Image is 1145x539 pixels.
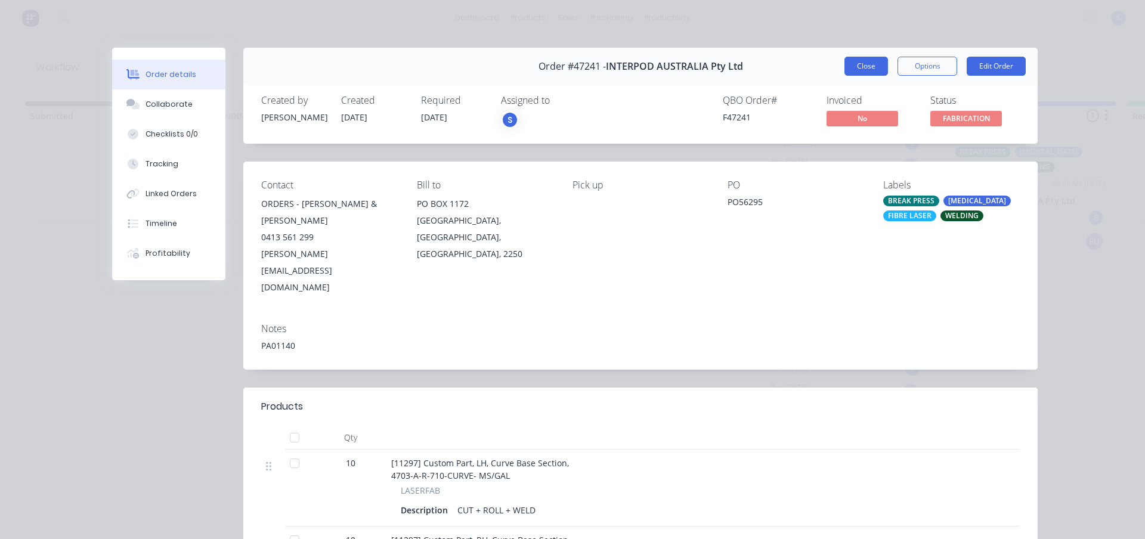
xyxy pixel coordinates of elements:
button: FABRICATION [930,111,1002,129]
div: Tracking [146,159,178,169]
div: Bill to [417,179,553,191]
span: Order #47241 - [539,61,606,72]
button: Timeline [112,209,225,238]
div: PA01140 [261,339,1020,352]
div: Products [261,399,303,414]
div: CUT + ROLL + WELD [453,501,540,519]
button: Edit Order [967,57,1026,76]
button: Linked Orders [112,179,225,209]
span: [DATE] [421,111,447,123]
div: Invoiced [827,95,916,106]
button: Tracking [112,149,225,179]
div: Linked Orders [146,188,197,199]
div: Created [341,95,407,106]
div: Qty [315,426,386,450]
div: Checklists 0/0 [146,129,198,140]
div: 0413 561 299 [261,229,398,246]
div: Order details [146,69,196,80]
span: [11297] Custom Part, LH, Curve Base Section, 4703-A-R-710-CURVE- MS/GAL [391,457,569,481]
div: [PERSON_NAME][EMAIL_ADDRESS][DOMAIN_NAME] [261,246,398,296]
span: 10 [346,457,355,469]
div: Profitability [146,248,190,259]
div: Timeline [146,218,177,229]
div: Collaborate [146,99,193,110]
div: PO BOX 1172 [417,196,553,212]
div: Notes [261,323,1020,334]
div: PO [728,179,864,191]
button: Options [898,57,957,76]
div: ORDERS - [PERSON_NAME] & [PERSON_NAME]0413 561 299[PERSON_NAME][EMAIL_ADDRESS][DOMAIN_NAME] [261,196,398,296]
div: QBO Order # [723,95,812,106]
button: S [501,111,519,129]
span: FABRICATION [930,111,1002,126]
div: PO BOX 1172[GEOGRAPHIC_DATA], [GEOGRAPHIC_DATA], [GEOGRAPHIC_DATA], 2250 [417,196,553,262]
div: Contact [261,179,398,191]
div: Created by [261,95,327,106]
div: Description [401,501,453,519]
button: Checklists 0/0 [112,119,225,149]
button: Order details [112,60,225,89]
div: Required [421,95,487,106]
div: Labels [883,179,1020,191]
div: [PERSON_NAME] [261,111,327,123]
button: Collaborate [112,89,225,119]
div: BREAK PRESS [883,196,939,206]
button: Profitability [112,238,225,268]
div: FIBRE LASER [883,210,936,221]
span: No [827,111,898,126]
div: [MEDICAL_DATA] [943,196,1011,206]
span: LASERFAB [401,484,440,497]
div: Assigned to [501,95,620,106]
div: PO56295 [728,196,864,212]
div: [GEOGRAPHIC_DATA], [GEOGRAPHIC_DATA], [GEOGRAPHIC_DATA], 2250 [417,212,553,262]
div: Pick up [572,179,709,191]
button: Close [844,57,888,76]
span: [DATE] [341,111,367,123]
div: WELDING [940,210,983,221]
div: F47241 [723,111,812,123]
div: ORDERS - [PERSON_NAME] & [PERSON_NAME] [261,196,398,229]
span: INTERPOD AUSTRALIA Pty Ltd [606,61,743,72]
div: Status [930,95,1020,106]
